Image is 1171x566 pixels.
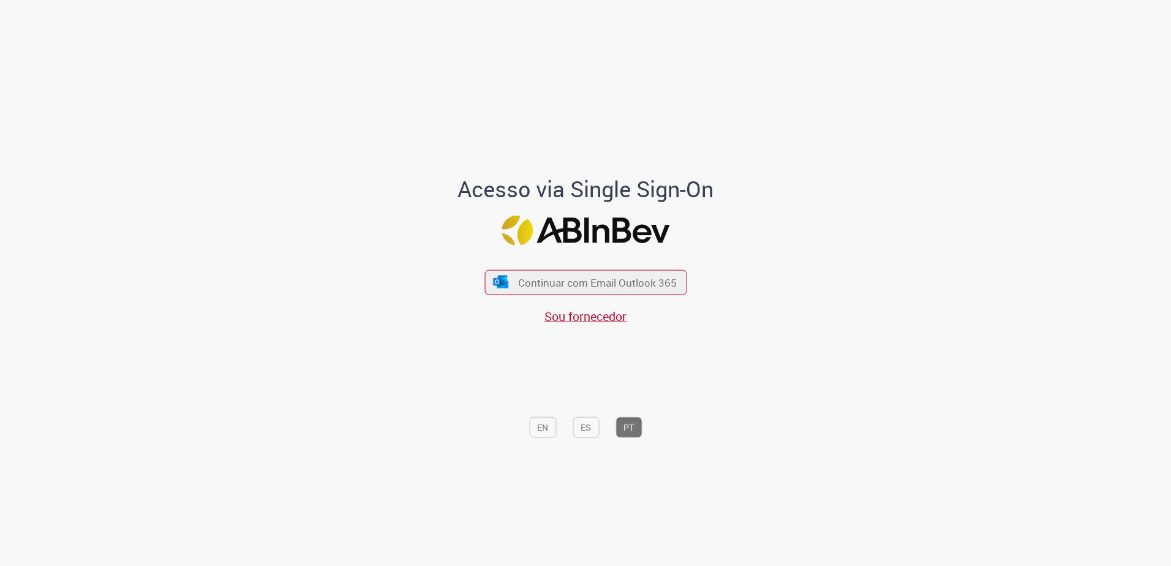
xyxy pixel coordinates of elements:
h1: Acesso via Single Sign-On [416,176,756,201]
button: PT [616,417,642,437]
img: Logo ABInBev [502,216,669,246]
span: Continuar com Email Outlook 365 [518,275,677,289]
a: Sou fornecedor [544,308,627,325]
button: ES [573,417,599,437]
img: ícone Azure/Microsoft 360 [492,276,510,289]
button: ícone Azure/Microsoft 360 Continuar com Email Outlook 365 [484,270,687,295]
button: EN [529,417,556,437]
